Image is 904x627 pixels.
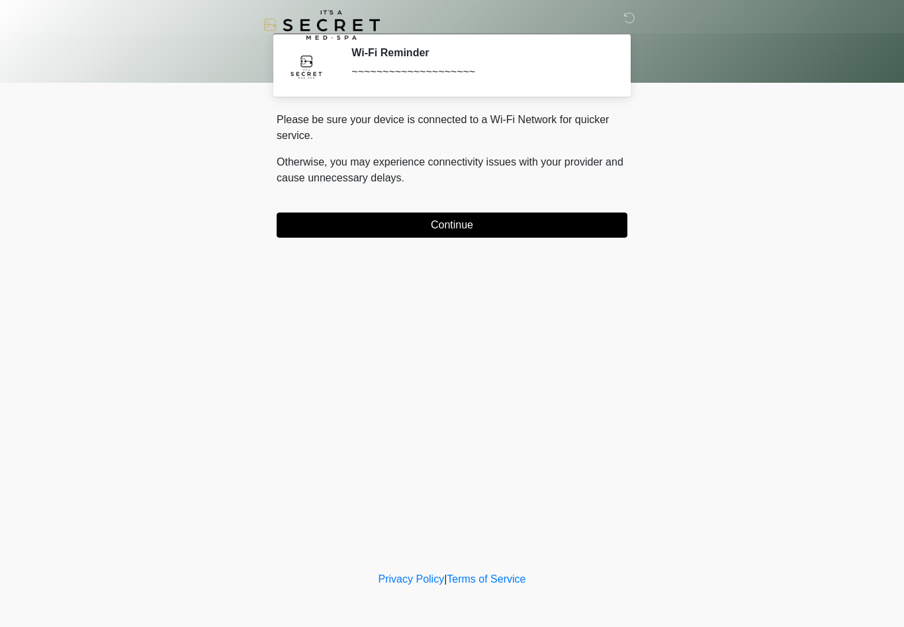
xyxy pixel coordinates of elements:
a: | [444,573,447,585]
h2: Wi-Fi Reminder [351,46,608,59]
p: Please be sure your device is connected to a Wi-Fi Network for quicker service. [277,112,627,144]
span: . [402,172,404,183]
img: It's A Secret Med Spa Logo [263,10,380,40]
a: Terms of Service [447,573,525,585]
a: Privacy Policy [379,573,445,585]
img: Agent Avatar [287,46,326,86]
button: Continue [277,213,627,238]
div: ~~~~~~~~~~~~~~~~~~~~ [351,64,608,80]
p: Otherwise, you may experience connectivity issues with your provider and cause unnecessary delays [277,154,627,186]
